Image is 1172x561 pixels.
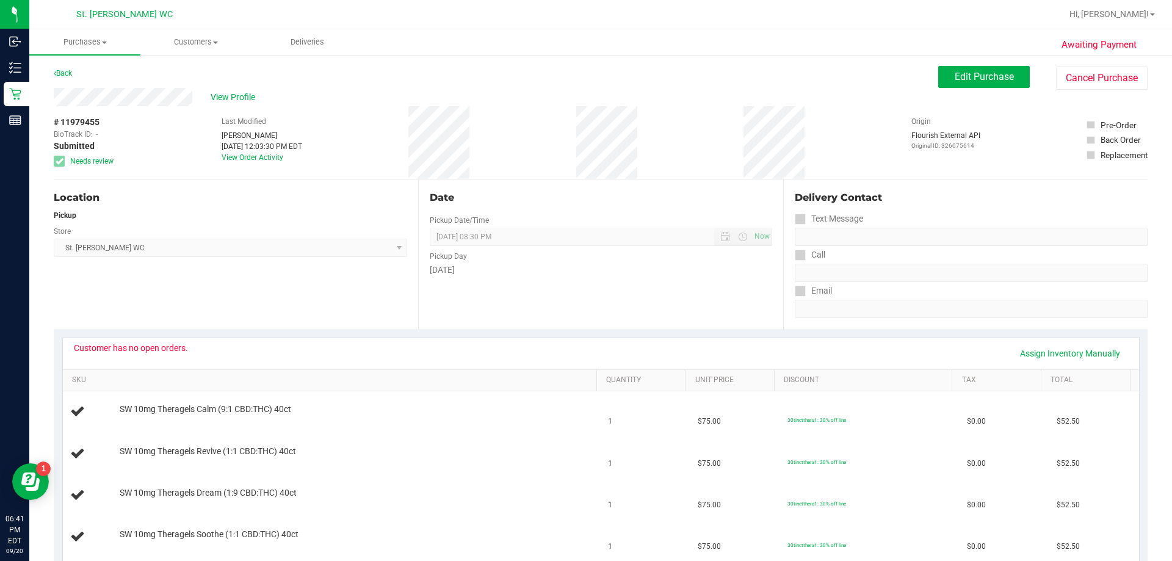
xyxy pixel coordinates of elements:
div: [DATE] [430,264,772,277]
span: 30tinctthera1: 30% off line [787,501,846,507]
label: Store [54,226,71,237]
label: Origin [911,116,931,127]
label: Email [795,282,832,300]
span: $52.50 [1057,499,1080,511]
inline-svg: Retail [9,88,21,100]
span: $0.00 [967,541,986,552]
span: SW 10mg Theragels Calm (9:1 CBD:THC) 40ct [120,404,291,415]
span: 30tinctthera1: 30% off line [787,459,846,465]
a: Deliveries [251,29,363,55]
div: Delivery Contact [795,190,1148,205]
div: [PERSON_NAME] [222,130,302,141]
p: Original ID: 326075614 [911,141,980,150]
div: Flourish External API [911,130,980,150]
div: Back Order [1101,134,1141,146]
inline-svg: Inbound [9,35,21,48]
span: 1 [608,458,612,469]
p: 06:41 PM EDT [5,513,24,546]
div: Location [54,190,407,205]
span: $0.00 [967,416,986,427]
div: [DATE] 12:03:30 PM EDT [222,141,302,152]
inline-svg: Reports [9,114,21,126]
div: Date [430,190,772,205]
span: View Profile [211,91,259,104]
input: Format: (999) 999-9999 [795,264,1148,282]
span: - [96,129,98,140]
input: Format: (999) 999-9999 [795,228,1148,246]
span: Submitted [54,140,95,153]
button: Cancel Purchase [1056,67,1148,90]
a: Tax [962,375,1036,385]
span: $75.00 [698,458,721,469]
span: Needs review [70,156,114,167]
a: Back [54,69,72,78]
div: Replacement [1101,149,1148,161]
p: 09/20 [5,546,24,556]
a: Quantity [606,375,681,385]
label: Pickup Day [430,251,467,262]
a: View Order Activity [222,153,283,162]
label: Last Modified [222,116,266,127]
span: St. [PERSON_NAME] WC [76,9,173,20]
span: # 11979455 [54,116,99,129]
div: Pre-Order [1101,119,1137,131]
a: SKU [72,375,591,385]
a: Total [1051,375,1125,385]
div: Customer has no open orders. [74,343,188,353]
a: Unit Price [695,375,770,385]
span: Awaiting Payment [1062,38,1137,52]
span: SW 10mg Theragels Dream (1:9 CBD:THC) 40ct [120,487,297,499]
span: 1 [608,541,612,552]
strong: Pickup [54,211,76,220]
button: Edit Purchase [938,66,1030,88]
a: Discount [784,375,947,385]
span: SW 10mg Theragels Soothe (1:1 CBD:THC) 40ct [120,529,298,540]
label: Text Message [795,210,863,228]
span: $0.00 [967,458,986,469]
span: 30tinctthera1: 30% off line [787,417,846,423]
span: Deliveries [274,37,341,48]
span: Hi, [PERSON_NAME]! [1069,9,1149,19]
span: Customers [141,37,251,48]
span: $0.00 [967,499,986,511]
span: 1 [608,416,612,427]
span: $52.50 [1057,541,1080,552]
span: $52.50 [1057,416,1080,427]
span: $52.50 [1057,458,1080,469]
span: Edit Purchase [955,71,1014,82]
span: 30tinctthera1: 30% off line [787,542,846,548]
span: BioTrack ID: [54,129,93,140]
a: Purchases [29,29,140,55]
label: Pickup Date/Time [430,215,489,226]
span: SW 10mg Theragels Revive (1:1 CBD:THC) 40ct [120,446,296,457]
span: $75.00 [698,541,721,552]
iframe: Resource center [12,463,49,500]
span: Purchases [29,37,140,48]
span: 1 [608,499,612,511]
span: $75.00 [698,416,721,427]
label: Call [795,246,825,264]
inline-svg: Inventory [9,62,21,74]
span: $75.00 [698,499,721,511]
iframe: Resource center unread badge [36,461,51,476]
a: Customers [140,29,251,55]
a: Assign Inventory Manually [1012,343,1128,364]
